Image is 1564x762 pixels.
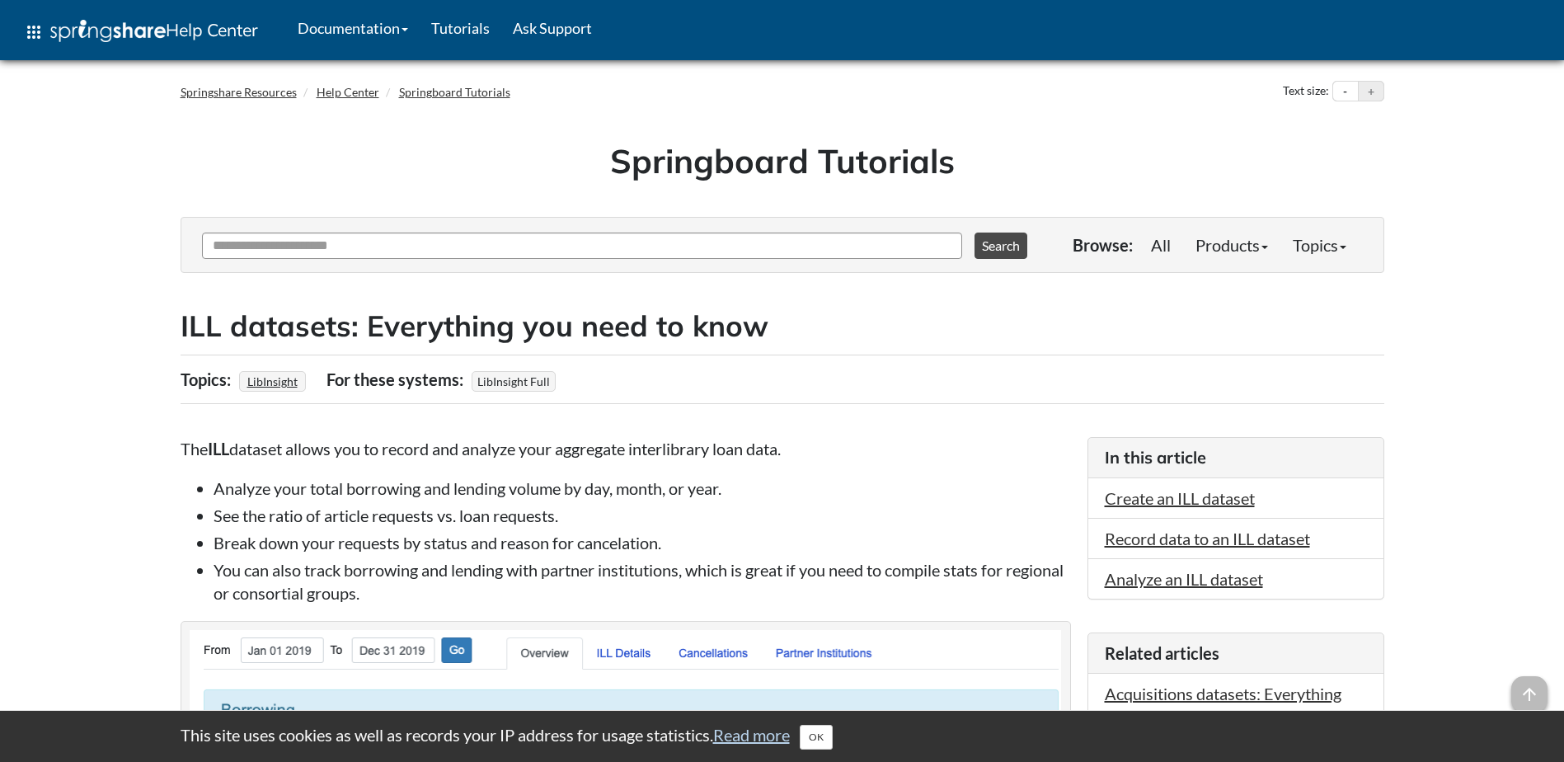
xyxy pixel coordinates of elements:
[1511,676,1548,713] span: arrow_upward
[214,558,1071,604] li: You can also track borrowing and lending with partner institutions, which is great if you need to...
[1280,228,1359,261] a: Topics
[1511,678,1548,698] a: arrow_upward
[245,369,300,393] a: LibInsight
[1105,569,1263,589] a: Analyze an ILL dataset
[208,439,229,459] strong: ILL
[164,723,1401,750] div: This site uses cookies as well as records your IP address for usage statistics.
[1105,643,1219,663] span: Related articles
[214,504,1071,527] li: See the ratio of article requests vs. loan requests.
[800,725,833,750] button: Close
[1359,82,1383,101] button: Increase text size
[286,7,420,49] a: Documentation
[214,531,1071,554] li: Break down your requests by status and reason for cancelation.
[12,7,270,57] a: apps Help Center
[420,7,501,49] a: Tutorials
[975,233,1027,259] button: Search
[214,477,1071,500] li: Analyze your total borrowing and lending volume by day, month, or year.
[317,85,379,99] a: Help Center
[1333,82,1358,101] button: Decrease text size
[24,22,44,42] span: apps
[1105,488,1255,508] a: Create an ILL dataset
[399,85,510,99] a: Springboard Tutorials
[181,364,235,395] div: Topics:
[181,306,1384,346] h2: ILL datasets: Everything you need to know
[1183,228,1280,261] a: Products
[1073,233,1133,256] p: Browse:
[181,437,1071,460] p: The dataset allows you to record and analyze your aggregate interlibrary loan data.
[326,364,467,395] div: For these systems:
[1105,529,1310,548] a: Record data to an ILL dataset
[472,371,556,392] span: LibInsight Full
[1280,81,1332,102] div: Text size:
[50,20,166,42] img: Springshare
[193,138,1372,184] h1: Springboard Tutorials
[1105,446,1367,469] h3: In this article
[166,19,258,40] span: Help Center
[501,7,604,49] a: Ask Support
[1105,684,1341,727] a: Acquisitions datasets: Everything you need to know
[181,85,297,99] a: Springshare Resources
[713,725,790,745] a: Read more
[1139,228,1183,261] a: All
